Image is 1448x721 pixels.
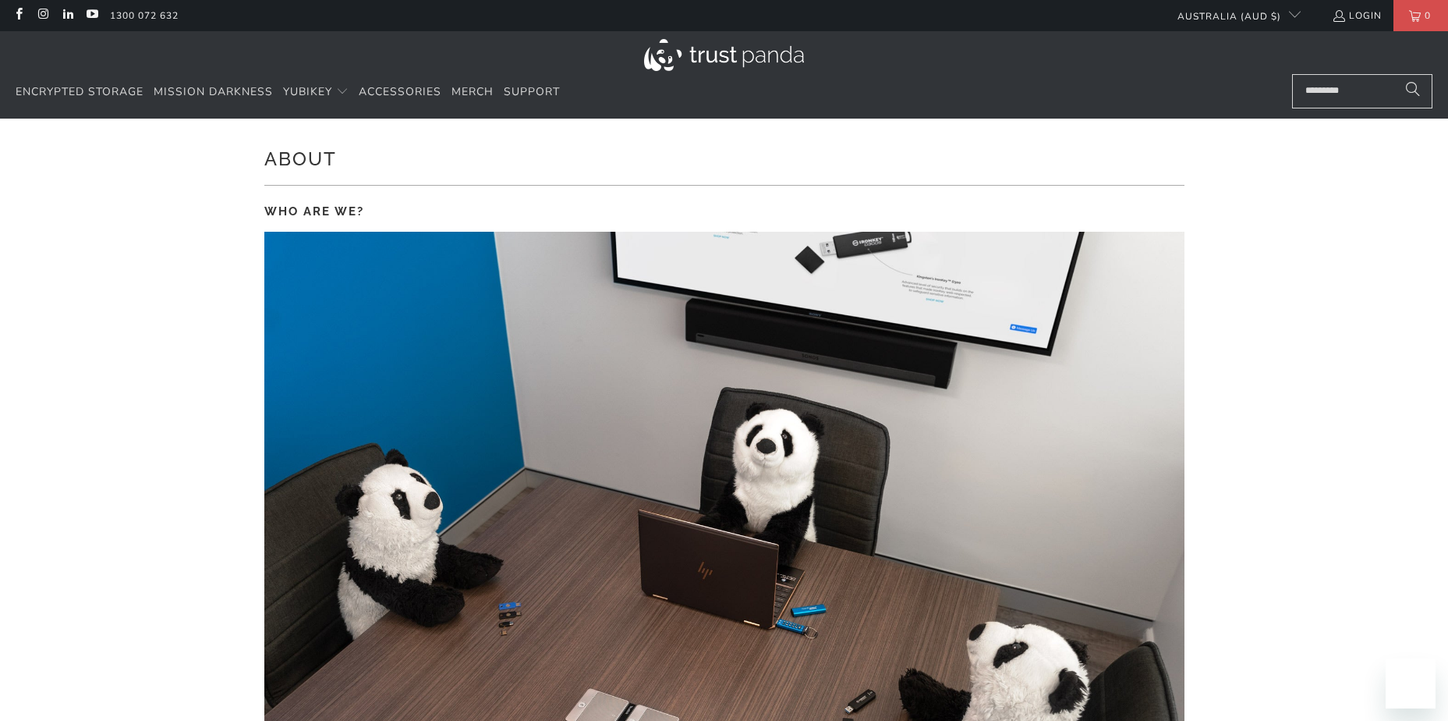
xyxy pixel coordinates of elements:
a: Trust Panda Australia on YouTube [85,9,98,22]
span: Support [504,84,560,99]
span: Encrypted Storage [16,84,143,99]
a: Trust Panda Australia on LinkedIn [61,9,74,22]
img: Trust Panda Australia [644,39,804,71]
input: Search... [1292,74,1432,108]
a: Login [1332,7,1382,24]
a: Trust Panda Australia on Facebook [12,9,25,22]
a: Trust Panda Australia on Instagram [36,9,49,22]
iframe: Button to launch messaging window [1386,659,1436,709]
span: Mission Darkness [154,84,273,99]
span: YubiKey [283,84,332,99]
a: Mission Darkness [154,74,273,111]
span: Merch [451,84,494,99]
a: Merch [451,74,494,111]
a: Accessories [359,74,441,111]
a: Support [504,74,560,111]
a: 1300 072 632 [110,7,179,24]
button: Search [1393,74,1432,108]
nav: Translation missing: en.navigation.header.main_nav [16,74,560,111]
strong: WHO ARE WE? [264,204,364,218]
summary: YubiKey [283,74,349,111]
span: Accessories [359,84,441,99]
a: Encrypted Storage [16,74,143,111]
h1: About [264,142,1184,173]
